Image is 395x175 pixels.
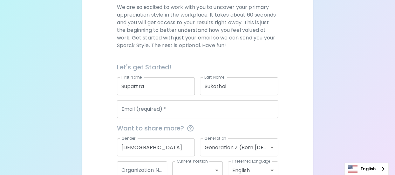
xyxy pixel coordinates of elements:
[204,74,224,80] label: Last Name
[117,3,278,49] p: We are so excited to work with you to uncover your primary appreciation style in the workplace. I...
[187,124,194,132] svg: This information is completely confidential and only used for aggregated appreciation studies at ...
[117,123,278,133] span: Want to share more?
[177,158,208,164] label: Current Position
[121,136,136,141] label: Gender
[200,138,278,156] div: Generation Z (Born [DEMOGRAPHIC_DATA] - [DEMOGRAPHIC_DATA])
[344,163,389,175] aside: Language selected: English
[345,163,388,175] a: English
[204,136,226,141] label: Generation
[117,62,278,72] h6: Let's get Started!
[232,158,270,164] label: Preferred Language
[121,74,142,80] label: First Name
[344,163,389,175] div: Language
